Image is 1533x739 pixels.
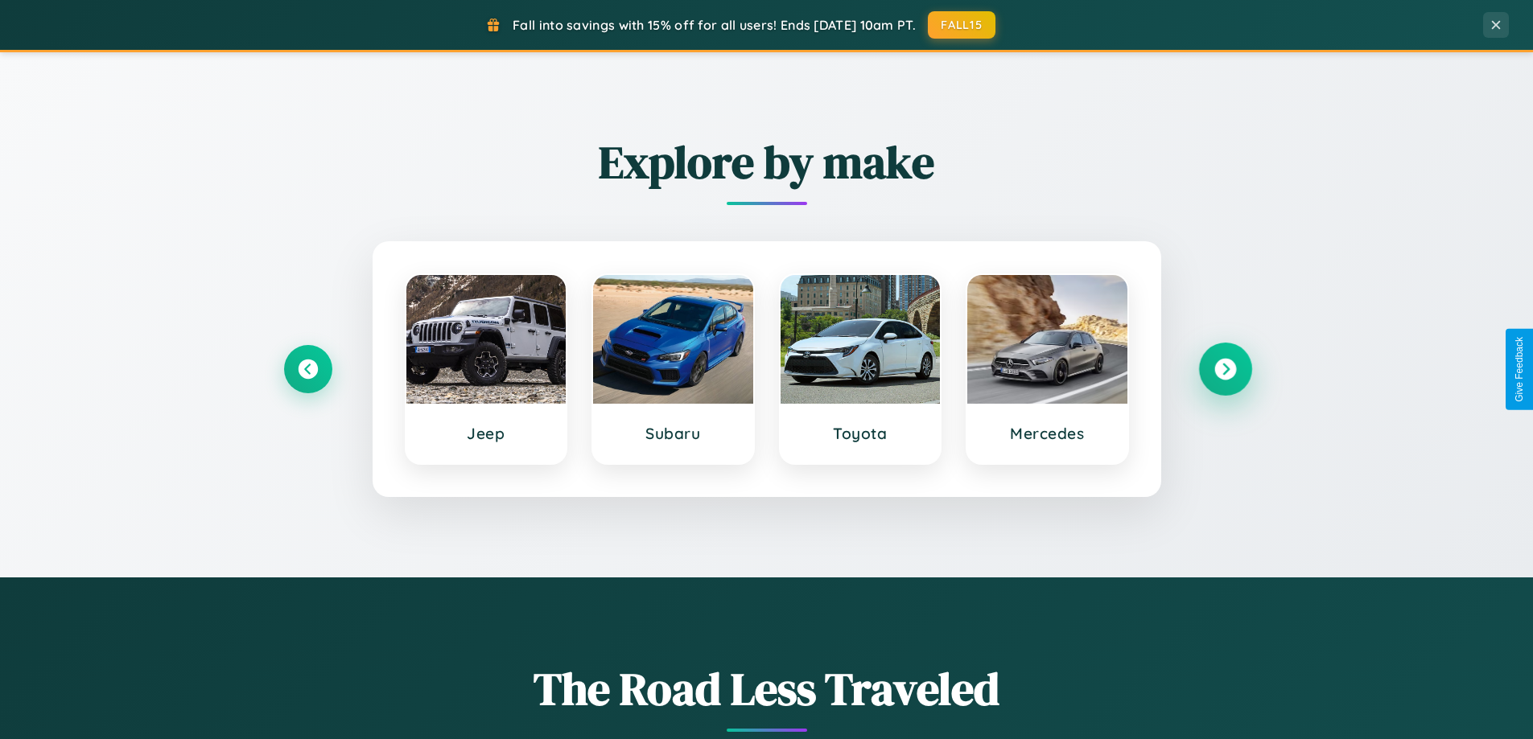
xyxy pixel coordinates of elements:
[284,658,1250,720] h1: The Road Less Traveled
[609,424,737,443] h3: Subaru
[797,424,925,443] h3: Toyota
[422,424,550,443] h3: Jeep
[284,131,1250,193] h2: Explore by make
[928,11,995,39] button: FALL15
[983,424,1111,443] h3: Mercedes
[1514,337,1525,402] div: Give Feedback
[513,17,916,33] span: Fall into savings with 15% off for all users! Ends [DATE] 10am PT.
